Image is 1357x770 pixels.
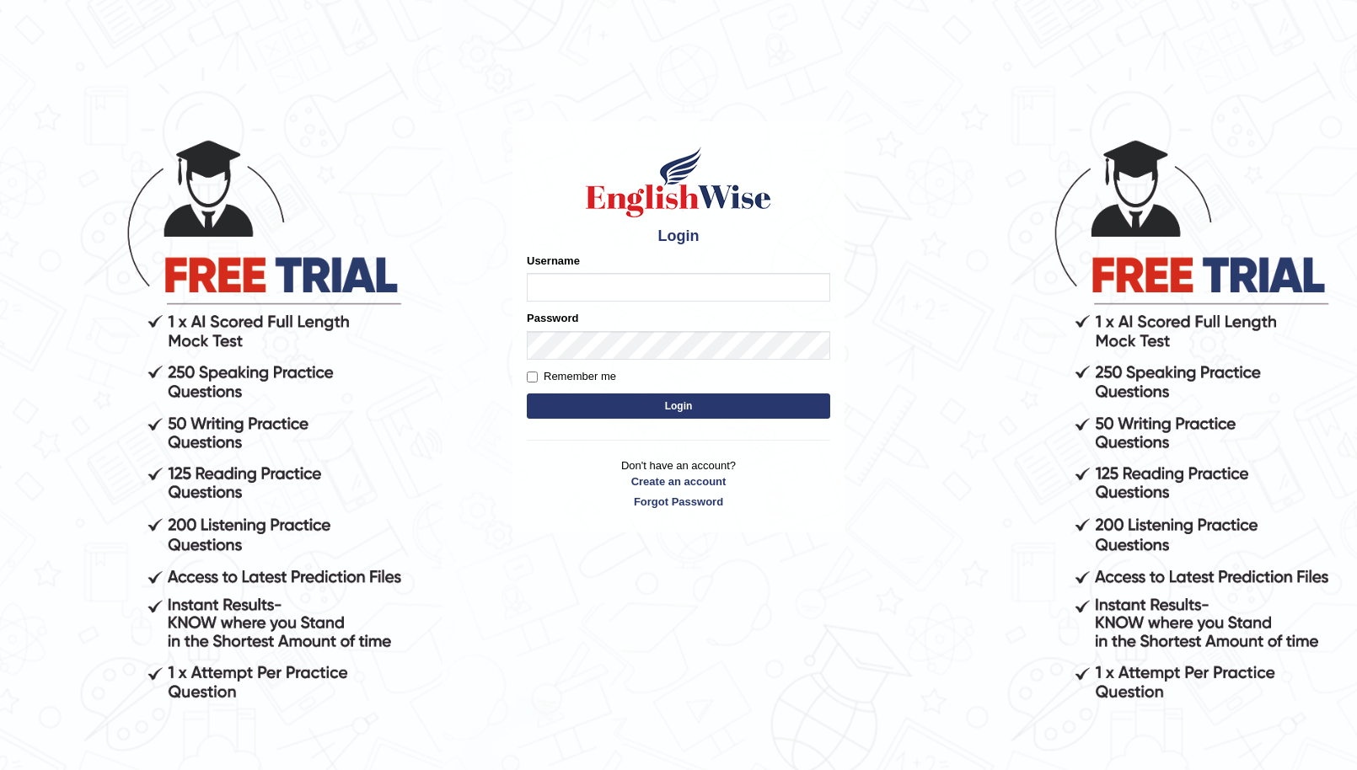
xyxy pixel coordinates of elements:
[527,310,578,326] label: Password
[527,393,830,419] button: Login
[527,253,580,269] label: Username
[527,368,616,385] label: Remember me
[527,457,830,510] p: Don't have an account?
[527,372,538,382] input: Remember me
[527,473,830,489] a: Create an account
[527,228,830,245] h4: Login
[582,144,775,220] img: Logo of English Wise sign in for intelligent practice with AI
[527,494,830,510] a: Forgot Password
